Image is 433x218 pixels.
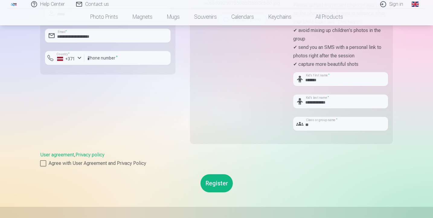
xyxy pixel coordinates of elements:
a: Privacy policy [75,152,104,158]
a: Magnets [125,8,160,25]
a: Souvenirs [187,8,224,25]
img: /fa3 [11,2,17,6]
a: User agreement [40,152,74,158]
div: +371 [57,56,75,62]
a: Calendars [224,8,261,25]
p: ✔ send you an SMS with a personal link to photos right after the session [293,43,388,60]
button: Country*+371 [45,51,84,65]
label: Country [55,52,72,56]
a: Mugs [160,8,187,25]
p: ✔ capture more beautiful shots [293,60,388,69]
div: , [40,151,393,167]
label: Agree with User Agreement and Privacy Policy [40,160,393,167]
p: ✔ avoid mixing up children's photos in the group [293,26,388,43]
button: Register [200,174,233,192]
a: All products [299,8,350,25]
a: Keychains [261,8,299,25]
a: Photo prints [83,8,125,25]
